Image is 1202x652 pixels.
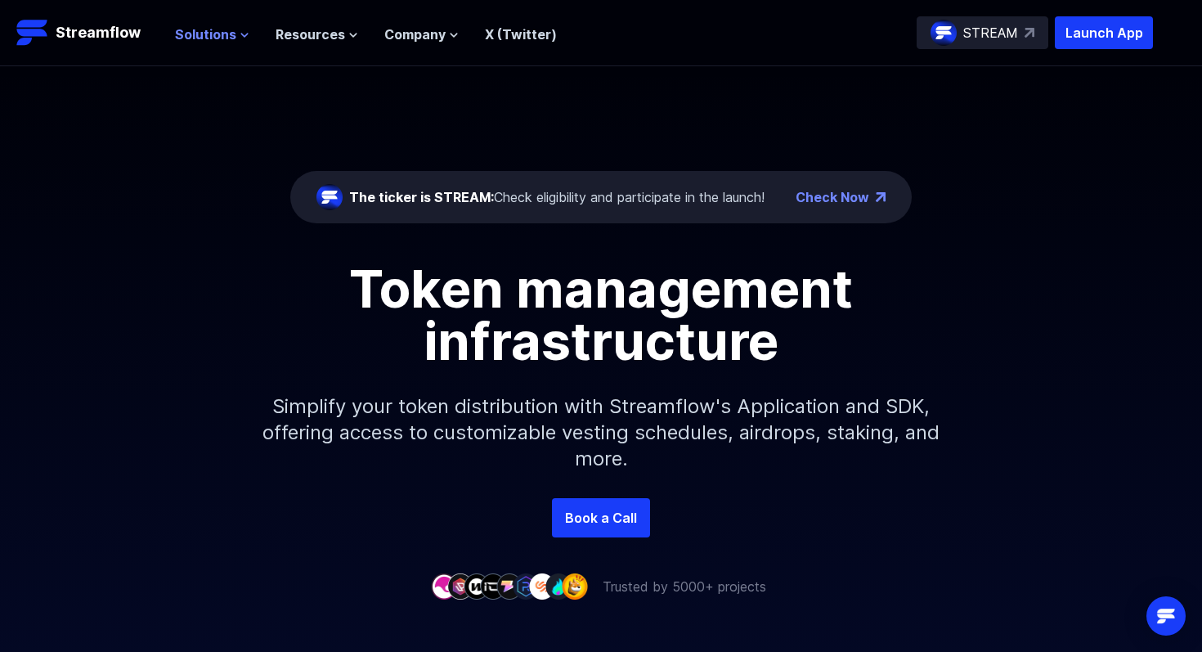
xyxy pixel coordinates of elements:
[931,20,957,46] img: streamflow-logo-circle.png
[480,573,506,599] img: company-4
[447,573,473,599] img: company-2
[249,367,953,498] p: Simplify your token distribution with Streamflow's Application and SDK, offering access to custom...
[485,26,557,43] a: X (Twitter)
[562,573,588,599] img: company-9
[349,189,494,205] span: The ticker is STREAM:
[1025,28,1034,38] img: top-right-arrow.svg
[917,16,1048,49] a: STREAM
[529,573,555,599] img: company-7
[603,577,766,596] p: Trusted by 5000+ projects
[431,573,457,599] img: company-1
[175,25,236,44] span: Solutions
[16,16,159,49] a: Streamflow
[175,25,249,44] button: Solutions
[384,25,459,44] button: Company
[276,25,358,44] button: Resources
[384,25,446,44] span: Company
[464,573,490,599] img: company-3
[1055,16,1153,49] button: Launch App
[552,498,650,537] a: Book a Call
[876,192,886,202] img: top-right-arrow.png
[496,573,523,599] img: company-5
[963,23,1018,43] p: STREAM
[545,573,572,599] img: company-8
[1146,596,1186,636] div: Open Intercom Messenger
[56,21,141,44] p: Streamflow
[276,25,345,44] span: Resources
[233,263,969,367] h1: Token management infrastructure
[349,187,765,207] div: Check eligibility and participate in the launch!
[513,573,539,599] img: company-6
[796,187,869,207] a: Check Now
[16,16,49,49] img: Streamflow Logo
[316,184,343,210] img: streamflow-logo-circle.png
